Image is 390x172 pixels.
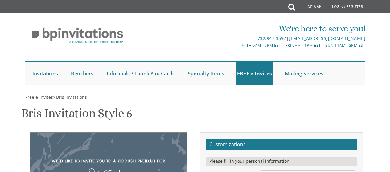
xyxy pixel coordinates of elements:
[206,157,357,166] div: Please fill in your personal information.
[31,62,60,85] a: Invitations
[25,94,53,100] a: Free e-Invites
[236,62,273,85] a: FREE e-Invites
[294,1,328,13] a: My Cart
[69,62,95,85] a: Benchers
[105,62,176,85] a: Informals / Thank You Cards
[257,35,286,41] a: 732.947.3597
[138,42,365,49] div: M-Th 9am - 5pm EST | Fri 9am - 1pm EST | Sun 11am - 3pm EST
[364,147,384,166] iframe: chat widget
[138,22,365,35] div: We're here to serve you!
[43,157,174,166] div: We’d like to invite you to a Kiddush Preidah for
[21,106,132,125] h1: Bris Invitation Style 6
[138,35,365,42] div: |
[289,35,365,41] a: [EMAIL_ADDRESS][DOMAIN_NAME]
[283,62,325,85] a: Mailing Services
[55,94,87,100] a: Bris Invitations
[53,94,87,100] span: >
[186,62,226,85] a: Specialty Items
[25,23,130,48] img: BP Invitation Loft
[206,139,357,150] h2: Customizations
